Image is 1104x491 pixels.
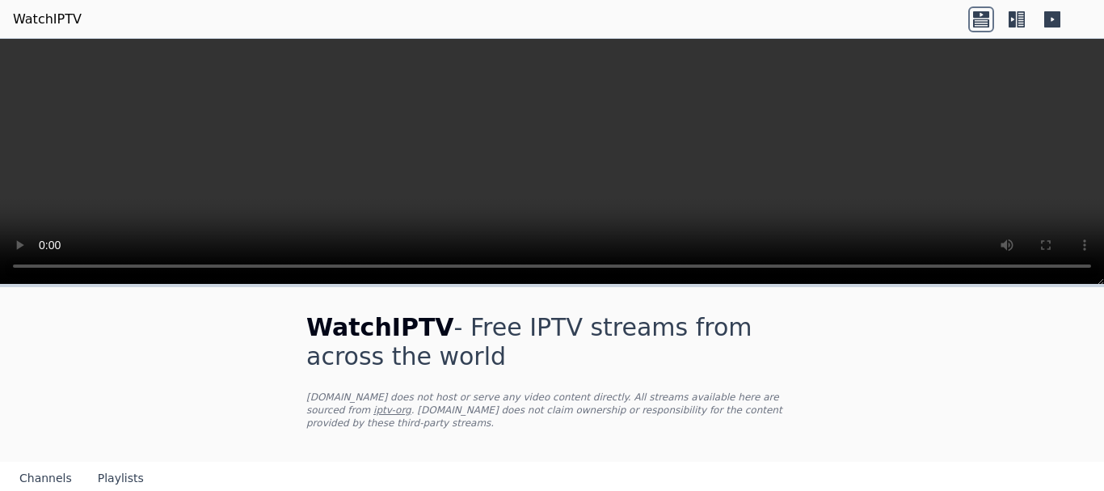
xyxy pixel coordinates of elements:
[306,391,798,430] p: [DOMAIN_NAME] does not host or serve any video content directly. All streams available here are s...
[306,313,798,371] h1: - Free IPTV streams from across the world
[13,10,82,29] a: WatchIPTV
[373,404,411,416] a: iptv-org
[306,313,454,341] span: WatchIPTV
